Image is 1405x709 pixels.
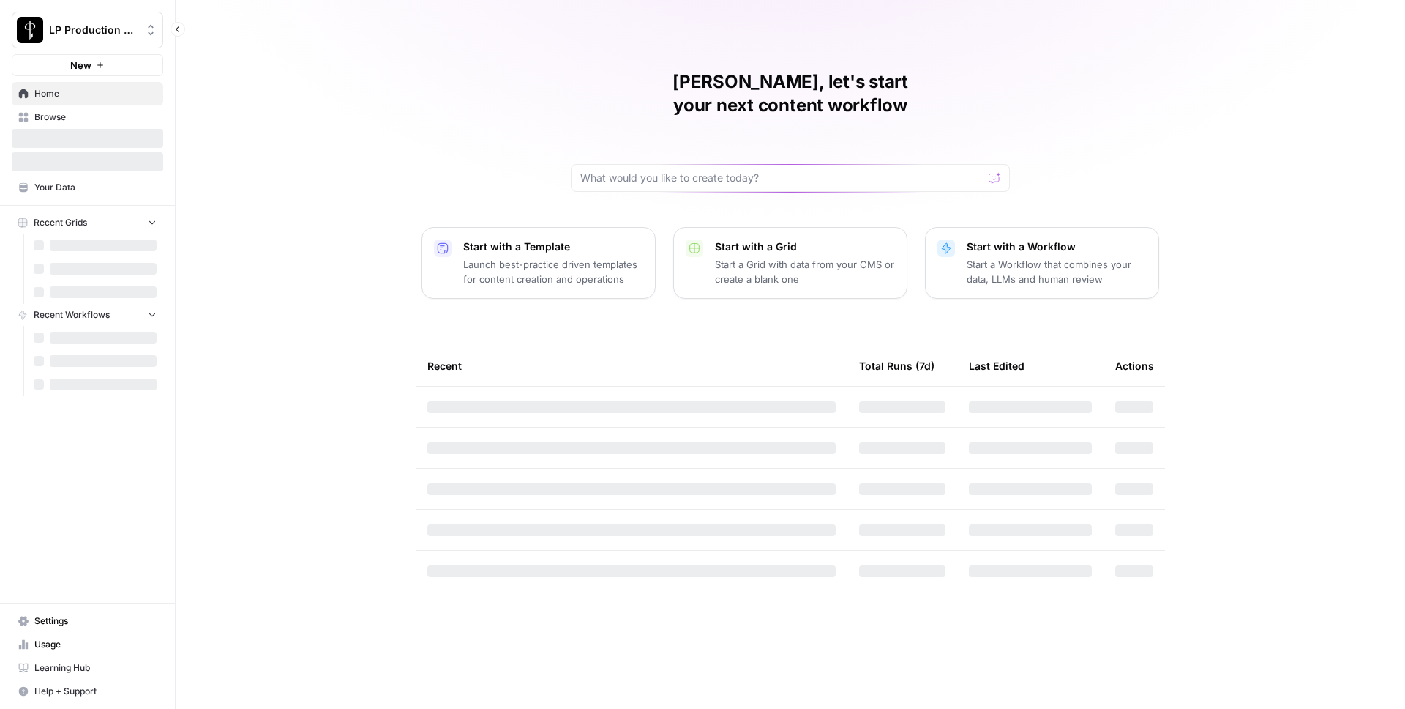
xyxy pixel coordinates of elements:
[969,346,1024,386] div: Last Edited
[1115,346,1154,386] div: Actions
[925,227,1159,299] button: Start with a WorkflowStart a Workflow that combines your data, LLMs and human review
[34,87,157,100] span: Home
[12,54,163,76] button: New
[12,304,163,326] button: Recent Workflows
[967,257,1147,286] p: Start a Workflow that combines your data, LLMs and human review
[715,257,895,286] p: Start a Grid with data from your CMS or create a blank one
[70,58,91,73] span: New
[421,227,656,299] button: Start with a TemplateLaunch best-practice driven templates for content creation and operations
[34,685,157,698] span: Help + Support
[12,680,163,703] button: Help + Support
[34,661,157,675] span: Learning Hub
[12,609,163,633] a: Settings
[571,70,1010,117] h1: [PERSON_NAME], let's start your next content workflow
[859,346,934,386] div: Total Runs (7d)
[12,176,163,199] a: Your Data
[427,346,836,386] div: Recent
[12,82,163,105] a: Home
[34,638,157,651] span: Usage
[12,633,163,656] a: Usage
[34,615,157,628] span: Settings
[34,181,157,194] span: Your Data
[463,240,643,254] p: Start with a Template
[12,656,163,680] a: Learning Hub
[12,105,163,129] a: Browse
[34,216,87,229] span: Recent Grids
[673,227,907,299] button: Start with a GridStart a Grid with data from your CMS or create a blank one
[12,12,163,48] button: Workspace: LP Production Workloads
[49,23,138,37] span: LP Production Workloads
[580,171,983,185] input: What would you like to create today?
[967,240,1147,254] p: Start with a Workflow
[34,308,110,322] span: Recent Workflows
[715,240,895,254] p: Start with a Grid
[17,17,43,43] img: LP Production Workloads Logo
[34,111,157,124] span: Browse
[463,257,643,286] p: Launch best-practice driven templates for content creation and operations
[12,212,163,234] button: Recent Grids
